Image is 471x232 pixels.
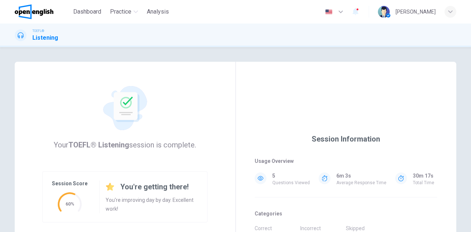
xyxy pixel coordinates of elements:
p: Session Score [52,181,88,186]
h6: Session Information [312,133,380,145]
p: 5 [272,171,275,180]
button: Analysis [144,5,172,18]
p: 30m 17s [413,171,433,180]
span: Analysis [147,7,169,16]
span: Dashboard [73,7,101,16]
p: Questions Viewed [272,180,310,185]
button: Practice [107,5,141,18]
span: Practice [110,7,131,16]
p: You're improving day by day. Excellent work! [106,196,198,213]
strong: TOEFL® Listening [68,140,129,149]
button: Dashboard [70,5,104,18]
p: Total Time [413,180,434,185]
img: en [324,9,333,15]
div: [PERSON_NAME] [396,7,436,16]
p: Average response time [336,180,386,185]
h6: Your session is complete. [54,139,196,151]
span: TOEFL® [32,28,44,33]
text: 60% [65,201,74,207]
img: Profile picture [378,6,390,18]
a: OpenEnglish logo [15,4,70,19]
img: OpenEnglish logo [15,4,53,19]
span: Categories [255,209,437,218]
h1: Listening [32,33,58,42]
span: Usage Overview [255,157,437,165]
h6: You're getting there! [120,181,189,193]
p: 6m 3s [336,171,351,180]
